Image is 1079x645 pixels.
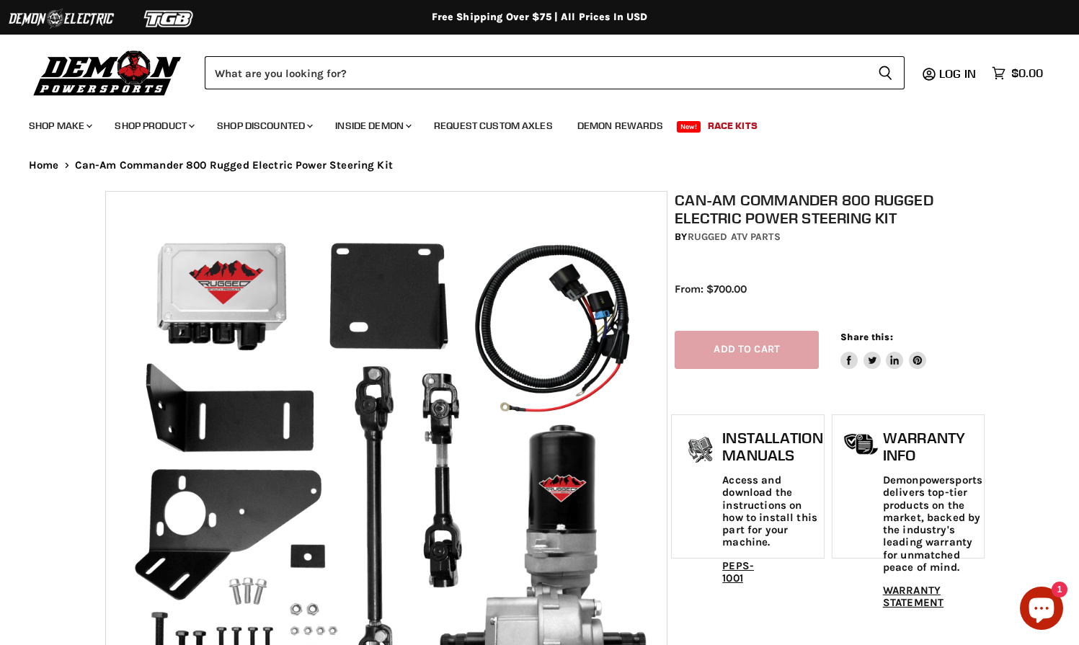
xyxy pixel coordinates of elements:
[423,111,564,141] a: Request Custom Axles
[115,5,223,32] img: TGB Logo 2
[675,229,981,245] div: by
[840,331,926,369] aside: Share this:
[675,191,981,227] h1: Can-Am Commander 800 Rugged Electric Power Steering Kit
[722,430,822,463] h1: Installation Manuals
[7,5,115,32] img: Demon Electric Logo 2
[688,231,781,243] a: Rugged ATV Parts
[843,433,879,455] img: warranty-icon.png
[683,433,719,469] img: install_manual-icon.png
[29,47,187,98] img: Demon Powersports
[1016,587,1067,633] inbox-online-store-chat: Shopify online store chat
[985,63,1050,84] a: $0.00
[1011,66,1043,80] span: $0.00
[205,56,866,89] input: Search
[883,430,982,463] h1: Warranty Info
[18,111,101,141] a: Shop Make
[18,105,1039,141] ul: Main menu
[840,332,892,342] span: Share this:
[675,283,747,295] span: From: $700.00
[29,159,59,172] a: Home
[883,584,943,609] a: WARRANTY STATEMENT
[567,111,674,141] a: Demon Rewards
[722,474,822,549] p: Access and download the instructions on how to install this part for your machine.
[722,559,754,584] a: PEPS-1001
[104,111,203,141] a: Shop Product
[205,56,905,89] form: Product
[206,111,321,141] a: Shop Discounted
[933,67,985,80] a: Log in
[883,474,982,574] p: Demonpowersports delivers top-tier products on the market, backed by the industry's leading warra...
[324,111,420,141] a: Inside Demon
[677,121,701,133] span: New!
[75,159,393,172] span: Can-Am Commander 800 Rugged Electric Power Steering Kit
[939,66,976,81] span: Log in
[697,111,768,141] a: Race Kits
[866,56,905,89] button: Search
